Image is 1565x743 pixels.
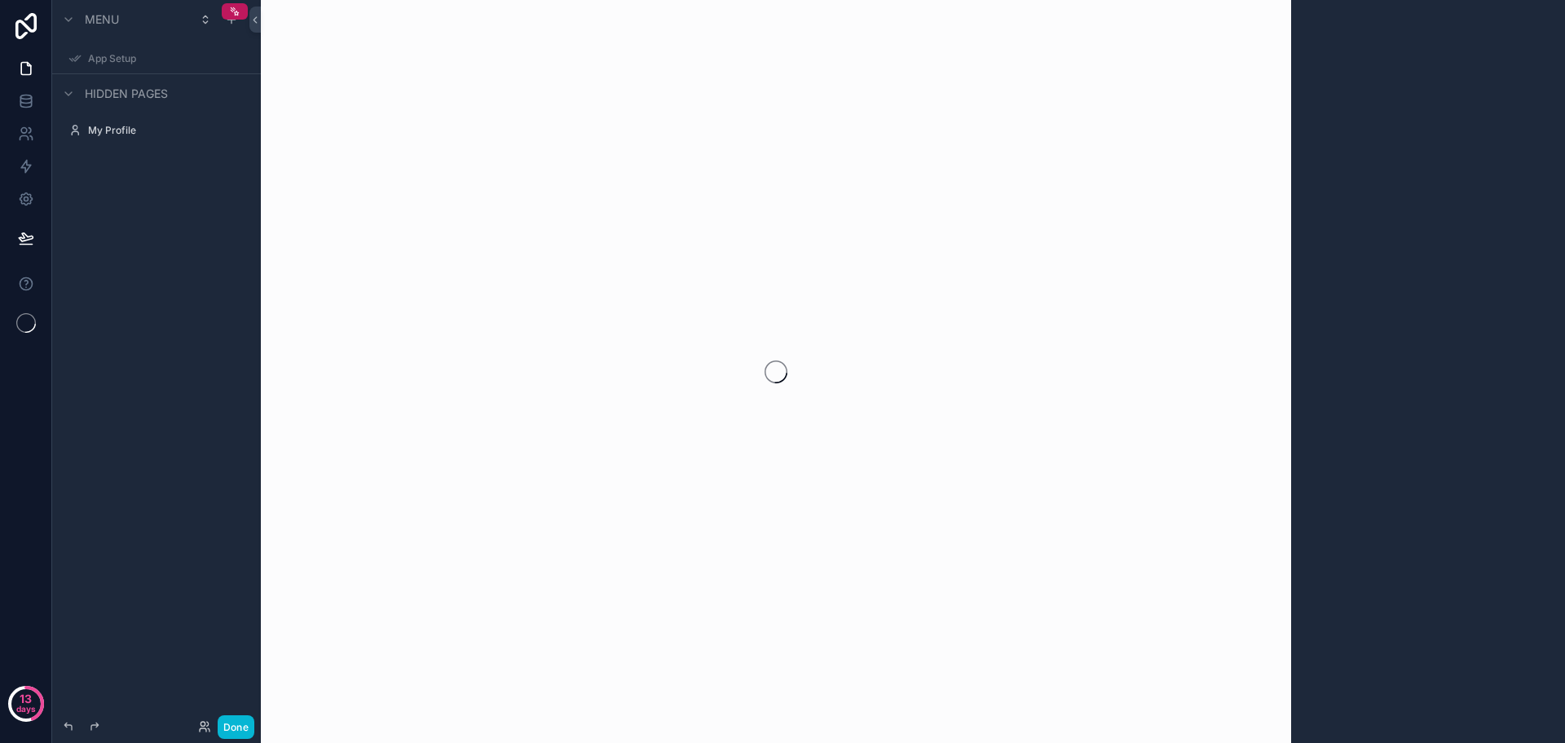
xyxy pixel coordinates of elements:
[85,86,168,102] span: Hidden pages
[20,691,32,707] p: 13
[88,52,248,65] label: App Setup
[16,697,36,720] p: days
[85,11,119,28] span: Menu
[88,124,248,137] label: My Profile
[218,715,254,739] button: Done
